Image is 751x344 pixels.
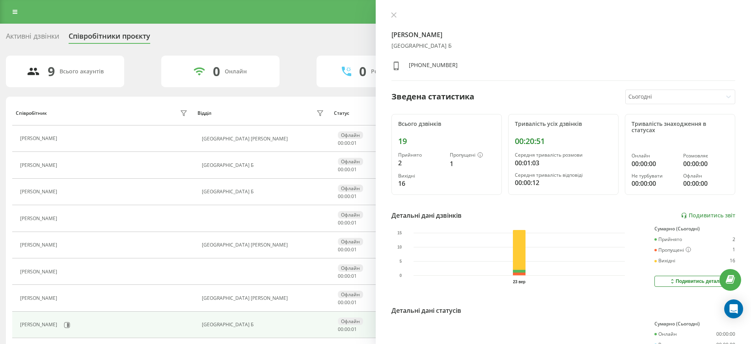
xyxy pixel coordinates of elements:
div: 16 [398,179,444,188]
div: Пропущені [450,152,495,159]
div: Всього акаунтів [60,68,104,75]
div: [GEOGRAPHIC_DATA] Б [202,189,326,194]
div: Всього дзвінків [398,121,495,127]
a: Подивитись звіт [681,212,735,219]
div: 19 [398,136,495,146]
div: : : [338,167,357,172]
span: 01 [351,219,357,226]
span: 01 [351,273,357,279]
div: [PERSON_NAME] [20,322,59,327]
div: Онлайн [225,68,247,75]
span: 00 [345,246,350,253]
div: Open Intercom Messenger [724,299,743,318]
div: 0 [359,64,366,79]
div: 00:01:03 [515,158,612,168]
div: Співробітник [16,110,47,116]
span: 01 [351,140,357,146]
span: 00 [338,246,343,253]
span: 00 [345,299,350,306]
div: [GEOGRAPHIC_DATA] [PERSON_NAME] [202,136,326,142]
div: Офлайн [338,131,363,139]
div: Прийнято [398,152,444,158]
div: Прийнято [654,237,682,242]
div: 00:00:00 [683,159,729,168]
text: 5 [399,259,402,264]
div: [PERSON_NAME] [20,216,59,221]
div: 00:00:00 [683,179,729,188]
div: : : [338,273,357,279]
div: Не турбувати [632,173,677,179]
div: Статус [334,110,349,116]
div: [GEOGRAPHIC_DATA] Б [391,43,736,49]
button: Подивитись деталі [654,276,735,287]
div: : : [338,140,357,146]
div: [PHONE_NUMBER] [409,61,458,73]
span: 00 [345,193,350,200]
div: Зведена статистика [391,91,474,103]
span: 00 [338,219,343,226]
div: 2 [398,158,444,168]
div: : : [338,327,357,332]
div: Офлайн [338,318,363,325]
div: [PERSON_NAME] [20,163,59,168]
div: [PERSON_NAME] [20,136,59,141]
div: Тривалість знаходження в статусах [632,121,729,134]
div: Офлайн [338,211,363,219]
span: 00 [345,219,350,226]
span: 01 [351,326,357,333]
div: Офлайн [338,238,363,245]
div: 00:00:00 [716,331,735,337]
span: 01 [351,299,357,306]
div: 2 [732,237,735,242]
div: [PERSON_NAME] [20,295,59,301]
div: : : [338,220,357,226]
div: Сумарно (Сьогодні) [654,226,735,232]
span: 00 [338,273,343,279]
h4: [PERSON_NAME] [391,30,736,39]
div: Онлайн [632,153,677,159]
div: : : [338,194,357,199]
span: 00 [345,166,350,173]
div: Офлайн [338,291,363,298]
div: Офлайн [338,264,363,272]
div: 00:20:51 [515,136,612,146]
span: 00 [345,140,350,146]
div: [PERSON_NAME] [20,189,59,194]
div: 1 [732,247,735,253]
text: 15 [397,231,402,235]
div: Вихідні [654,258,675,264]
div: : : [338,247,357,252]
div: Подивитись деталі [669,278,721,284]
span: 00 [338,166,343,173]
div: 00:00:00 [632,159,677,168]
div: Офлайн [338,185,363,192]
div: Пропущені [654,247,691,253]
span: 00 [338,193,343,200]
span: 00 [338,299,343,306]
div: [PERSON_NAME] [20,242,59,248]
div: [GEOGRAPHIC_DATA] [PERSON_NAME] [202,242,326,248]
span: 00 [338,140,343,146]
div: Середня тривалість розмови [515,152,612,158]
div: Детальні дані дзвінків [391,211,462,220]
div: Вихідні [398,173,444,179]
div: [PERSON_NAME] [20,269,59,275]
text: 0 [399,273,402,278]
div: 0 [213,64,220,79]
div: 1 [450,159,495,168]
div: Розмовляє [683,153,729,159]
div: Активні дзвінки [6,32,59,44]
div: Відділ [198,110,211,116]
div: 9 [48,64,55,79]
div: Офлайн [683,173,729,179]
span: 00 [338,326,343,333]
div: Детальні дані статусів [391,306,461,315]
div: Тривалість усіх дзвінків [515,121,612,127]
div: Онлайн [654,331,677,337]
span: 01 [351,193,357,200]
div: [GEOGRAPHIC_DATA] Б [202,322,326,327]
div: Середня тривалість відповіді [515,172,612,178]
div: 00:00:12 [515,178,612,187]
div: 16 [730,258,735,264]
span: 01 [351,166,357,173]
